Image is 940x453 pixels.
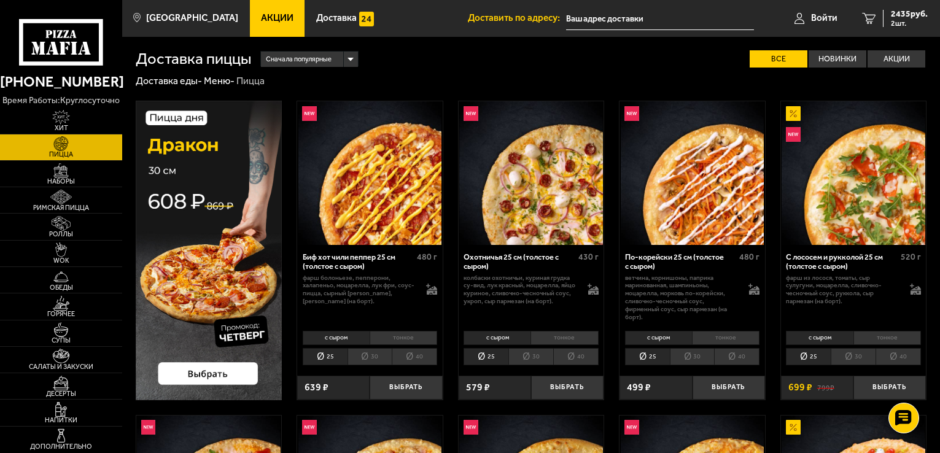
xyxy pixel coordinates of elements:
span: 699 ₽ [788,382,812,392]
span: 499 ₽ [627,382,651,392]
p: фарш из лосося, томаты, сыр сулугуни, моцарелла, сливочно-чесночный соус, руккола, сыр пармезан (... [786,274,899,306]
li: тонкое [370,331,437,345]
span: 480 г [739,252,759,262]
img: Новинка [624,106,639,121]
img: Акционный [786,106,801,121]
li: тонкое [853,331,921,345]
li: 40 [714,348,759,365]
span: Доставка [316,14,357,23]
span: Доставить по адресу: [468,14,566,23]
label: Акции [868,50,925,68]
div: Пицца [236,75,265,88]
li: с сыром [625,331,692,345]
p: колбаски охотничьи, куриная грудка су-вид, лук красный, моцарелла, яйцо куриное, сливочно-чесночн... [464,274,577,306]
span: 639 ₽ [305,382,328,392]
li: 25 [625,348,670,365]
div: С лососем и рукколой 25 см (толстое с сыром) [786,252,897,271]
li: с сыром [303,331,370,345]
li: с сыром [786,331,853,345]
input: Ваш адрес доставки [566,7,754,30]
img: Новинка [464,420,478,435]
img: 15daf4d41897b9f0e9f617042186c801.svg [359,12,374,26]
span: 480 г [417,252,437,262]
li: 30 [348,348,392,365]
li: 25 [303,348,348,365]
div: По-корейски 25 см (толстое с сыром) [625,252,736,271]
p: фарш болоньезе, пепперони, халапеньо, моцарелла, лук фри, соус-пицца, сырный [PERSON_NAME], [PERS... [303,274,416,306]
a: АкционныйНовинкаС лососем и рукколой 25 см (толстое с сыром) [781,101,926,245]
img: Акционный [786,420,801,435]
button: Выбрать [370,376,442,400]
span: Акции [261,14,293,23]
button: Выбрать [853,376,926,400]
span: 430 г [578,252,599,262]
li: 40 [553,348,599,365]
label: Все [750,50,807,68]
li: 30 [831,348,876,365]
span: 2 шт. [891,20,928,27]
li: 40 [392,348,437,365]
a: НовинкаПо-корейски 25 см (толстое с сыром) [620,101,765,245]
img: Новинка [302,420,317,435]
img: Новинка [786,127,801,142]
img: По-корейски 25 см (толстое с сыром) [621,101,764,245]
li: 40 [876,348,921,365]
li: 25 [464,348,508,365]
label: Новинки [809,50,866,68]
span: 579 ₽ [466,382,490,392]
s: 799 ₽ [817,382,834,392]
li: 25 [786,348,831,365]
img: С лососем и рукколой 25 см (толстое с сыром) [782,101,925,245]
img: Охотничья 25 см (толстое с сыром) [459,101,603,245]
li: с сыром [464,331,530,345]
button: Выбрать [531,376,604,400]
a: НовинкаОхотничья 25 см (толстое с сыром) [459,101,604,245]
div: Биф хот чили пеппер 25 см (толстое с сыром) [303,252,414,271]
span: Войти [811,14,837,23]
span: Сначала популярные [266,50,332,69]
h1: Доставка пиццы [136,51,251,67]
img: Новинка [624,420,639,435]
li: 30 [508,348,553,365]
img: Биф хот чили пеппер 25 см (толстое с сыром) [298,101,442,245]
a: Меню- [204,75,235,87]
li: 30 [670,348,715,365]
img: Новинка [141,420,156,435]
img: Новинка [302,106,317,121]
li: тонкое [530,331,598,345]
span: [GEOGRAPHIC_DATA] [146,14,238,23]
div: Охотничья 25 см (толстое с сыром) [464,252,575,271]
p: ветчина, корнишоны, паприка маринованная, шампиньоны, моцарелла, морковь по-корейски, сливочно-че... [625,274,739,322]
a: Доставка еды- [136,75,202,87]
img: Новинка [464,106,478,121]
li: тонкое [692,331,759,345]
a: НовинкаБиф хот чили пеппер 25 см (толстое с сыром) [297,101,443,245]
span: 520 г [901,252,921,262]
button: Выбрать [693,376,765,400]
span: 2435 руб. [891,10,928,18]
